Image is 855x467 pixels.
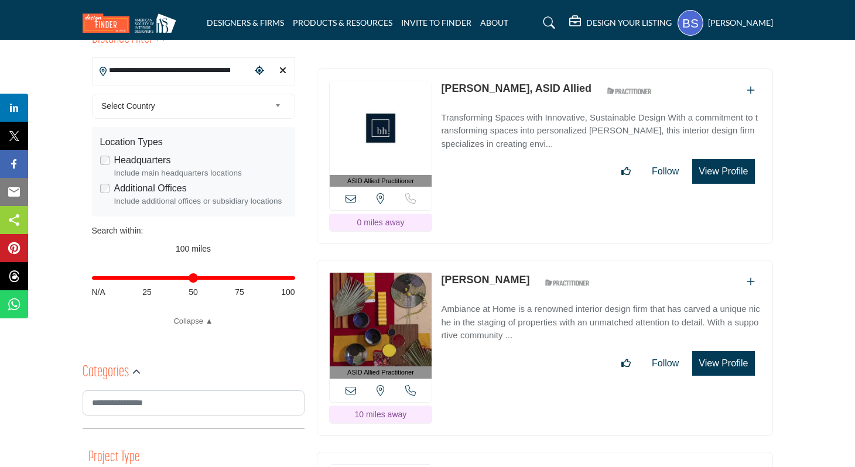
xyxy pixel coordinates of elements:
img: Ann Bergman [330,273,432,366]
a: Add To List [747,85,755,95]
span: 10 miles away [355,410,407,419]
a: Add To List [747,277,755,287]
span: 100 miles [176,244,211,253]
span: 75 [235,286,244,298]
h2: Categories [83,362,129,383]
span: ASID Allied Practitioner [347,368,414,377]
span: 50 [189,286,198,298]
label: Additional Offices [114,181,187,195]
div: Search within: [92,225,295,237]
div: Include additional offices or subsidiary locations [114,195,287,207]
h5: [PERSON_NAME] [708,17,773,29]
img: ASID Qualified Practitioners Badge Icon [603,84,655,98]
h5: DESIGN YOUR LISTING [586,18,672,28]
input: Search Location [93,59,251,82]
div: Location Types [100,135,287,149]
span: N/A [92,286,105,298]
img: ASID Qualified Practitioners Badge Icon [541,275,593,290]
a: [PERSON_NAME], ASID Allied [441,83,591,94]
label: Headquarters [114,153,171,167]
span: 0 miles away [357,218,404,227]
a: ASID Allied Practitioner [330,81,432,187]
span: 25 [142,286,152,298]
button: Follow [644,160,686,183]
div: Include main headquarters locations [114,167,287,179]
a: ABOUT [480,18,508,28]
p: Transforming Spaces with Innovative, Sustainable Design With a commitment to transforming spaces ... [441,111,760,151]
img: Alison Cox, ASID Allied [330,81,432,175]
a: DESIGNERS & FIRMS [207,18,284,28]
button: Like listing [614,352,638,375]
a: PRODUCTS & RESOURCES [293,18,392,28]
a: ASID Allied Practitioner [330,273,432,379]
div: Choose your current location [251,59,268,84]
a: Transforming Spaces with Innovative, Sustainable Design With a commitment to transforming spaces ... [441,104,760,151]
div: DESIGN YOUR LISTING [569,16,672,30]
span: Select Country [101,99,270,113]
a: Ambiance at Home is a renowned interior design firm that has carved a unique niche in the staging... [441,296,760,342]
p: Ann Bergman [441,272,529,288]
button: Like listing [614,160,638,183]
p: Ambiance at Home is a renowned interior design firm that has carved a unique niche in the staging... [441,303,760,342]
img: Site Logo [83,13,182,33]
button: View Profile [692,351,754,376]
a: Search [532,13,563,32]
a: INVITE TO FINDER [401,18,471,28]
span: 100 [281,286,295,298]
p: Alison Cox, ASID Allied [441,81,591,97]
a: [PERSON_NAME] [441,274,529,286]
button: View Profile [692,159,754,184]
span: ASID Allied Practitioner [347,176,414,186]
a: Collapse ▲ [92,315,295,327]
button: Show hide supplier dropdown [678,10,703,36]
div: Clear search location [274,59,292,84]
button: Follow [644,352,686,375]
input: Search Category [83,390,305,416]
